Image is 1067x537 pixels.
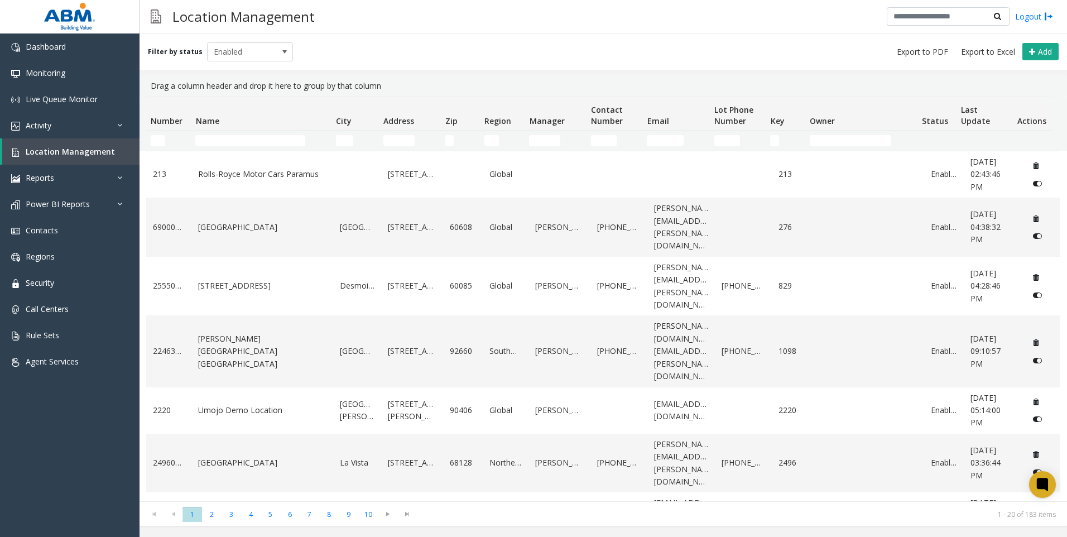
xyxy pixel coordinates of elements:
[167,3,320,30] h3: Location Management
[450,345,476,357] a: 92660
[714,135,740,146] input: Lot Phone Number Filter
[358,507,378,522] span: Page 10
[931,404,957,416] a: Enabled
[587,131,642,151] td: Contact Number Filter
[597,280,640,292] a: [PHONE_NUMBER]
[489,221,521,233] a: Global
[1027,410,1048,428] button: Disable
[1038,46,1052,57] span: Add
[654,438,709,488] a: [PERSON_NAME][EMAIL_ADDRESS][PERSON_NAME][DOMAIN_NAME]
[450,280,476,292] a: 60085
[778,168,805,180] a: 213
[1027,393,1045,411] button: Delete
[778,345,805,357] a: 1098
[970,208,1013,246] a: [DATE] 04:38:32 PM
[1027,445,1045,463] button: Delete
[26,225,58,236] span: Contacts
[970,209,1001,244] span: [DATE] 04:38:32 PM
[450,457,476,469] a: 68128
[480,131,525,151] td: Region Filter
[11,174,20,183] img: 'icon'
[591,135,617,146] input: Contact Number Filter
[11,305,20,314] img: 'icon'
[957,44,1020,60] button: Export to Excel
[198,333,326,370] a: [PERSON_NAME][GEOGRAPHIC_DATA] [GEOGRAPHIC_DATA]
[26,251,55,262] span: Regions
[383,135,415,146] input: Address Filter
[591,104,623,126] span: Contact Number
[388,168,437,180] a: [STREET_ADDRESS]
[151,3,161,30] img: pageIcon
[535,221,584,233] a: [PERSON_NAME]
[970,497,1013,534] a: [DATE] 02:25:23 PM
[379,131,441,151] td: Address Filter
[778,280,805,292] a: 829
[198,457,326,469] a: [GEOGRAPHIC_DATA]
[383,116,414,126] span: Address
[11,253,20,262] img: 'icon'
[766,131,805,151] td: Key Filter
[151,135,165,146] input: Number Filter
[26,356,79,367] span: Agent Services
[11,200,20,209] img: 'icon'
[778,457,805,469] a: 2496
[153,221,185,233] a: 69000276
[535,404,584,416] a: [PERSON_NAME]
[1044,11,1053,22] img: logout
[340,457,374,469] a: La Vista
[11,279,20,288] img: 'icon'
[26,199,90,209] span: Power BI Reports
[198,404,326,416] a: Umojo Demo Location
[26,277,54,288] span: Security
[151,116,182,126] span: Number
[11,95,20,104] img: 'icon'
[654,398,709,423] a: [EMAIL_ADDRESS][DOMAIN_NAME]
[970,392,1013,429] a: [DATE] 05:14:00 PM
[1015,11,1053,22] a: Logout
[340,280,374,292] a: Desmoines
[961,104,990,126] span: Last Update
[388,345,437,357] a: [STREET_ADDRESS]
[388,398,437,423] a: [STREET_ADDRESS][PERSON_NAME]
[445,135,454,146] input: Zip Filter
[530,116,565,126] span: Manager
[241,507,261,522] span: Page 4
[1013,97,1052,131] th: Actions
[195,135,305,146] input: Name Filter
[331,131,379,151] td: City Filter
[319,507,339,522] span: Page 8
[597,221,640,233] a: [PHONE_NUMBER]
[525,131,587,151] td: Manager Filter
[26,330,59,341] span: Rule Sets
[153,345,185,357] a: 22463372
[1027,351,1048,369] button: Disable
[597,457,640,469] a: [PHONE_NUMBER]
[970,156,1013,193] a: [DATE] 02:43:46 PM
[153,404,185,416] a: 2220
[340,398,374,423] a: [GEOGRAPHIC_DATA][PERSON_NAME]
[11,122,20,131] img: 'icon'
[654,497,709,534] a: [EMAIL_ADDRESS][PERSON_NAME][DOMAIN_NAME]
[1027,210,1045,228] button: Delete
[931,168,957,180] a: Enabled
[202,507,222,522] span: Page 2
[1022,43,1059,61] button: Add
[810,135,892,146] input: Owner Filter
[892,44,953,60] button: Export to PDF
[1027,463,1048,481] button: Disable
[931,280,957,292] a: Enabled
[441,131,480,151] td: Zip Filter
[970,156,1001,192] span: [DATE] 02:43:46 PM
[778,404,805,416] a: 2220
[722,345,765,357] a: [PHONE_NUMBER]
[710,131,766,151] td: Lot Phone Number Filter
[917,97,957,131] th: Status
[340,345,374,357] a: [GEOGRAPHIC_DATA]
[26,172,54,183] span: Reports
[597,345,640,357] a: [PHONE_NUMBER]
[647,135,684,146] input: Email Filter
[484,135,499,146] input: Region Filter
[970,444,1013,482] a: [DATE] 03:36:44 PM
[970,268,1001,304] span: [DATE] 04:28:46 PM
[336,135,353,146] input: City Filter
